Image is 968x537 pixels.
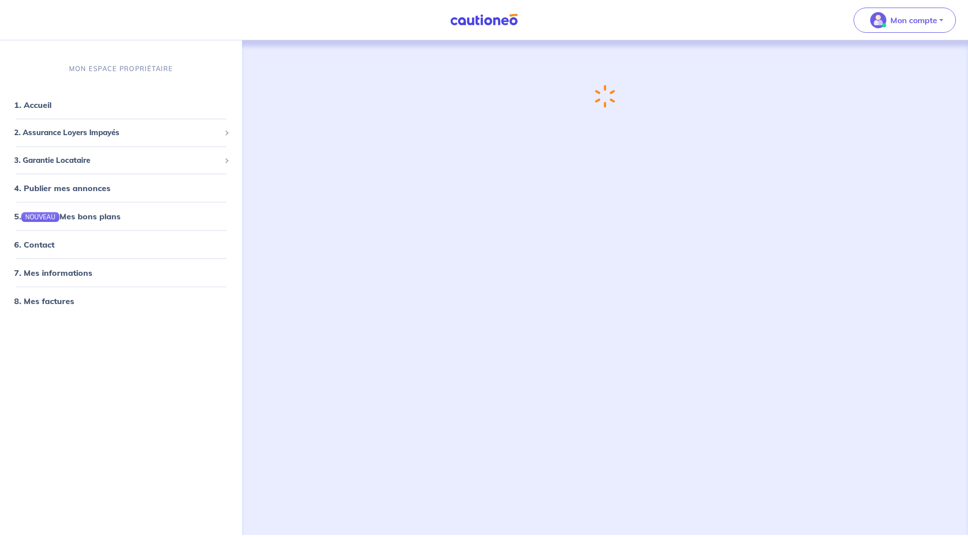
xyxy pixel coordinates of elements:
div: 6. Contact [4,234,238,255]
img: Cautioneo [446,14,522,26]
button: illu_account_valid_menu.svgMon compte [854,8,956,33]
a: 1. Accueil [14,100,51,110]
div: 4. Publier mes annonces [4,178,238,198]
p: Mon compte [890,14,937,26]
div: 1. Accueil [4,95,238,115]
a: 6. Contact [14,240,54,250]
div: 8. Mes factures [4,291,238,311]
a: 8. Mes factures [14,296,74,306]
a: 5.NOUVEAUMes bons plans [14,211,120,221]
p: MON ESPACE PROPRIÉTAIRE [69,64,173,74]
div: 3. Garantie Locataire [4,150,238,170]
span: 2. Assurance Loyers Impayés [14,127,220,139]
span: 3. Garantie Locataire [14,154,220,166]
img: loading-spinner [593,84,616,109]
img: illu_account_valid_menu.svg [870,12,886,28]
div: 5.NOUVEAUMes bons plans [4,206,238,226]
div: 7. Mes informations [4,263,238,283]
div: 2. Assurance Loyers Impayés [4,123,238,143]
a: 7. Mes informations [14,268,92,278]
a: 4. Publier mes annonces [14,183,110,193]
